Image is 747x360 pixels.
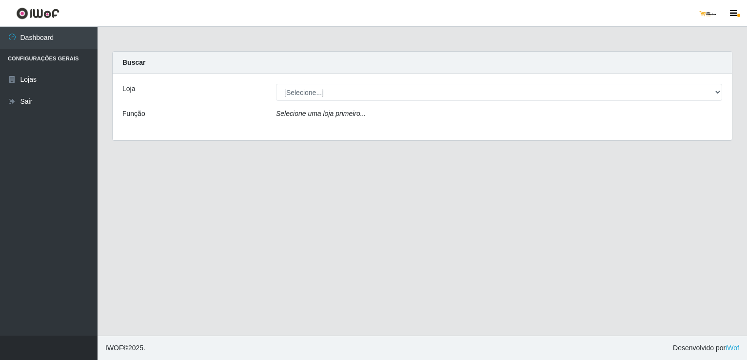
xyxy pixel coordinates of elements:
[122,109,145,119] label: Função
[105,344,123,352] span: IWOF
[276,110,366,117] i: Selecione uma loja primeiro...
[105,343,145,353] span: © 2025 .
[726,344,739,352] a: iWof
[673,343,739,353] span: Desenvolvido por
[122,58,145,66] strong: Buscar
[16,7,59,19] img: CoreUI Logo
[122,84,135,94] label: Loja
